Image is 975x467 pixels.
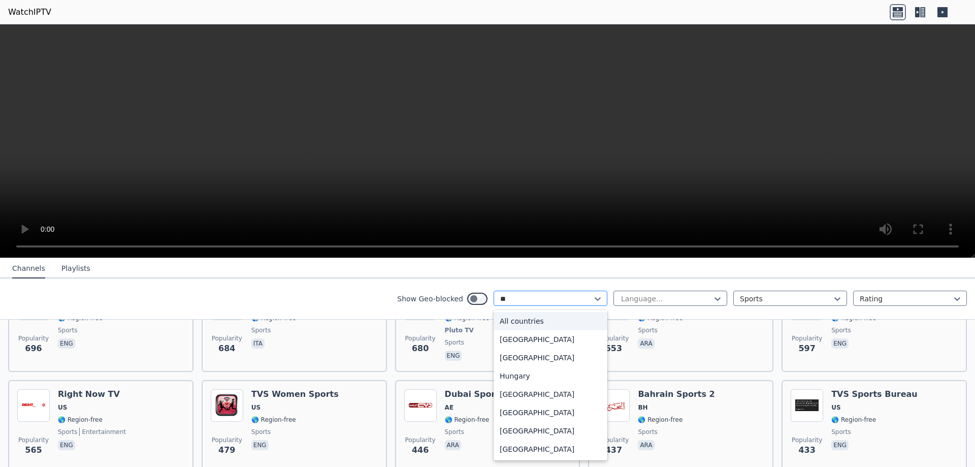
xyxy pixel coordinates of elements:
img: Bahrain Sports 2 [597,389,630,422]
span: Pluto TV [445,326,474,334]
img: Right Now TV [17,389,50,422]
h6: Dubai Sports 1 [445,389,513,399]
h6: TVS Women Sports [251,389,339,399]
span: Popularity [792,334,822,343]
span: 653 [605,343,622,355]
button: Playlists [61,259,90,278]
span: entertainment [79,428,126,436]
div: Hungary [494,367,607,385]
span: sports [58,326,77,334]
p: ara [638,338,654,349]
p: ara [638,440,654,450]
span: sports [251,428,271,436]
span: US [251,403,261,412]
img: TVS Women Sports [211,389,243,422]
span: sports [638,428,657,436]
img: TVS Sports Bureau [791,389,823,422]
span: 🌎 Region-free [58,416,103,424]
span: 437 [605,444,622,456]
span: Popularity [405,334,436,343]
span: 680 [412,343,429,355]
p: ita [251,338,265,349]
span: sports [58,428,77,436]
span: US [58,403,67,412]
label: Show Geo-blocked [397,294,463,304]
span: Popularity [212,436,242,444]
span: 🌎 Region-free [638,416,682,424]
span: Popularity [18,436,49,444]
span: 🌎 Region-free [831,416,876,424]
span: AE [445,403,453,412]
span: 433 [798,444,815,456]
span: sports [638,326,657,334]
span: 597 [798,343,815,355]
span: 696 [25,343,42,355]
p: eng [58,440,75,450]
div: [GEOGRAPHIC_DATA] [494,349,607,367]
h6: Right Now TV [58,389,126,399]
p: eng [831,338,849,349]
p: eng [445,351,462,361]
span: Popularity [598,436,629,444]
h6: TVS Sports Bureau [831,389,918,399]
span: sports [831,428,851,436]
span: BH [638,403,647,412]
p: eng [831,440,849,450]
div: [GEOGRAPHIC_DATA] [494,422,607,440]
span: Popularity [405,436,436,444]
div: All countries [494,312,607,330]
span: Popularity [598,334,629,343]
span: sports [445,338,464,347]
div: [GEOGRAPHIC_DATA] [494,403,607,422]
button: Channels [12,259,45,278]
span: 446 [412,444,429,456]
span: Popularity [212,334,242,343]
div: [GEOGRAPHIC_DATA] [494,330,607,349]
span: 684 [218,343,235,355]
h6: Bahrain Sports 2 [638,389,714,399]
span: US [831,403,840,412]
span: Popularity [792,436,822,444]
div: [GEOGRAPHIC_DATA] [494,440,607,458]
p: eng [58,338,75,349]
p: ara [445,440,461,450]
span: 🌎 Region-free [251,416,296,424]
span: 565 [25,444,42,456]
span: Popularity [18,334,49,343]
img: Dubai Sports 1 [404,389,437,422]
span: sports [445,428,464,436]
span: sports [251,326,271,334]
span: 479 [218,444,235,456]
a: WatchIPTV [8,6,51,18]
div: [GEOGRAPHIC_DATA] [494,385,607,403]
p: eng [251,440,269,450]
span: sports [831,326,851,334]
span: 🌎 Region-free [445,416,490,424]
